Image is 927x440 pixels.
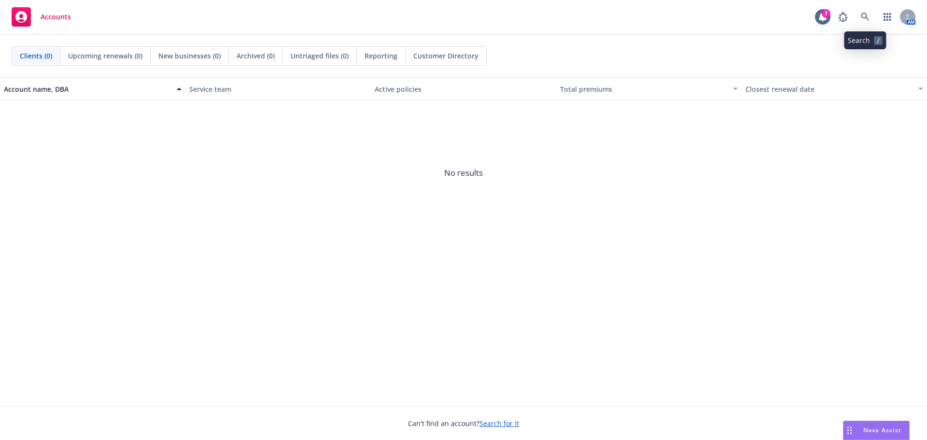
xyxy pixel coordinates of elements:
button: Active policies [371,77,556,100]
div: Service team [189,84,367,94]
span: Customer Directory [413,51,478,61]
span: Accounts [41,13,71,21]
span: New businesses (0) [158,51,221,61]
button: Nova Assist [843,421,910,440]
a: Search for it [479,419,519,428]
span: Upcoming renewals (0) [68,51,142,61]
span: Nova Assist [863,426,901,434]
div: Active policies [375,84,552,94]
a: Switch app [878,7,897,27]
button: Total premiums [556,77,742,100]
button: Service team [185,77,371,100]
a: Search [856,7,875,27]
span: Untriaged files (0) [291,51,349,61]
div: Total premiums [560,84,727,94]
div: Drag to move [843,421,856,440]
span: Can't find an account? [408,418,519,428]
a: Report a Bug [833,7,853,27]
a: Accounts [8,3,75,30]
span: Clients (0) [20,51,52,61]
div: Account name, DBA [4,84,171,94]
span: Reporting [365,51,397,61]
div: Closest renewal date [745,84,913,94]
span: Archived (0) [237,51,275,61]
div: 7 [822,9,830,18]
button: Closest renewal date [742,77,927,100]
